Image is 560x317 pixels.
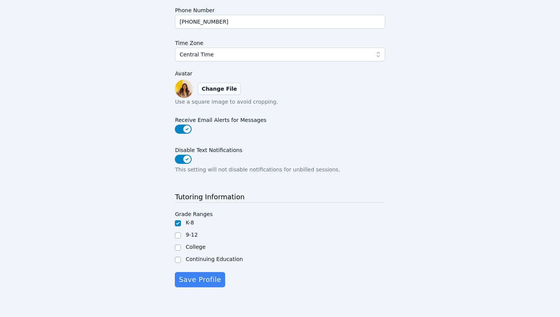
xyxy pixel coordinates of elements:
label: 9-12 [186,232,198,238]
label: Disable Text Notifications [175,143,385,155]
label: Avatar [175,69,385,78]
span: Central Time [179,50,214,59]
img: preview [175,80,193,98]
label: Phone Number [175,3,385,15]
label: Continuing Education [186,256,243,262]
label: Change File [198,83,241,95]
label: K-8 [186,219,194,226]
p: This setting will not disable notifications for unbilled sessions. [175,166,385,173]
p: Use a square image to avoid cropping. [175,98,385,106]
label: College [186,244,205,250]
legend: Grade Ranges [175,207,213,219]
button: Central Time [175,48,385,61]
h3: Tutoring Information [175,192,385,203]
span: Save Profile [179,274,221,285]
label: Receive Email Alerts for Messages [175,113,385,125]
label: Time Zone [175,36,385,48]
button: Save Profile [175,272,225,287]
